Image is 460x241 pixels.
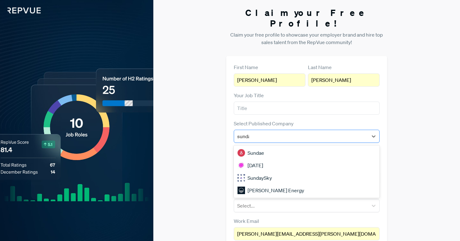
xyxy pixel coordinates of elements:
input: First Name [234,73,305,87]
input: Last Name [308,73,380,87]
div: Sundae [234,147,380,159]
div: [DATE] [234,159,380,172]
input: Title [234,102,380,115]
img: Sunder Energy [238,187,245,194]
input: Email [234,227,380,240]
label: First Name [234,63,258,71]
img: SundaySky [238,174,245,182]
label: Work Email [234,217,259,225]
label: Select Published Company [234,120,294,127]
img: sunday [238,162,245,169]
p: Claim your free profile to showcase your employer brand and hire top sales talent from the RepVue... [226,31,387,46]
div: [PERSON_NAME] Energy [234,184,380,197]
h3: Claim your Free Profile! [226,8,387,28]
div: SundaySky [234,172,380,184]
img: Sundae [238,149,245,157]
label: Your Job Title [234,92,264,99]
label: Last Name [308,63,332,71]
